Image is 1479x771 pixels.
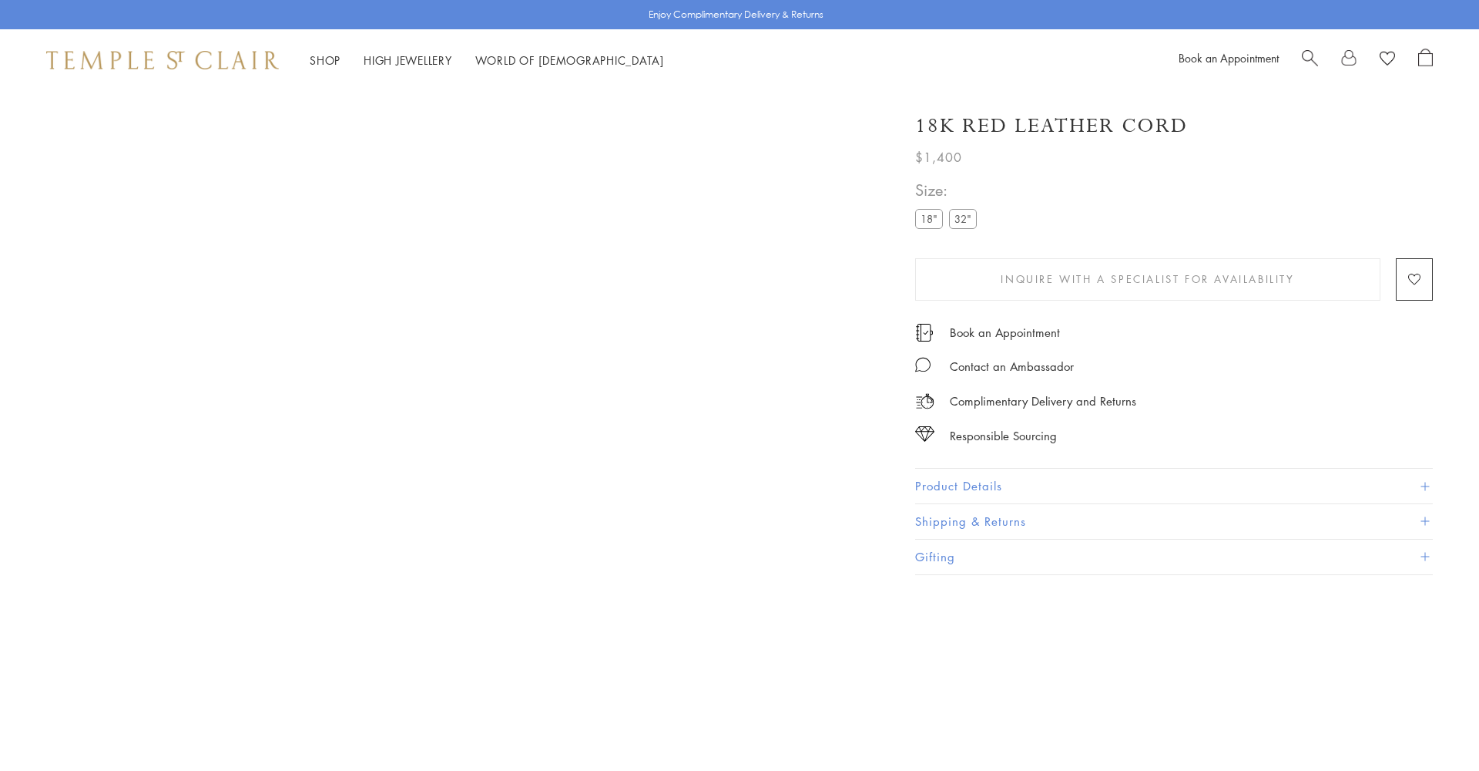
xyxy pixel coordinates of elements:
a: View Wishlist [1380,49,1395,72]
span: Inquire With A Specialist for Availability [1001,271,1294,288]
h1: 18K Red Leather Cord [915,113,1188,140]
button: Gifting [915,540,1433,574]
p: Complimentary Delivery and Returns [950,392,1136,411]
label: 32" [949,209,977,228]
iframe: Gorgias live chat messenger [1402,699,1464,756]
a: Book an Appointment [1179,50,1279,66]
span: $1,400 [915,147,962,167]
span: Size: [915,177,983,203]
a: Open Shopping Bag [1418,49,1433,72]
p: Enjoy Complimentary Delivery & Returns [649,7,823,22]
img: icon_delivery.svg [915,392,934,411]
a: High JewelleryHigh Jewellery [364,52,452,68]
button: Product Details [915,469,1433,503]
label: 18" [915,209,943,228]
div: Contact an Ambassador [950,357,1074,376]
a: World of [DEMOGRAPHIC_DATA]World of [DEMOGRAPHIC_DATA] [475,52,664,68]
nav: Main navigation [310,51,664,70]
button: Inquire With A Specialist for Availability [915,258,1380,301]
a: ShopShop [310,52,340,68]
div: Responsible Sourcing [950,426,1057,446]
button: Shipping & Returns [915,504,1433,539]
img: icon_sourcing.svg [915,426,934,442]
img: icon_appointment.svg [915,324,934,342]
img: Temple St. Clair [46,51,279,69]
a: Search [1302,49,1318,72]
img: MessageIcon-01_2.svg [915,357,931,372]
a: Book an Appointment [950,324,1060,341]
